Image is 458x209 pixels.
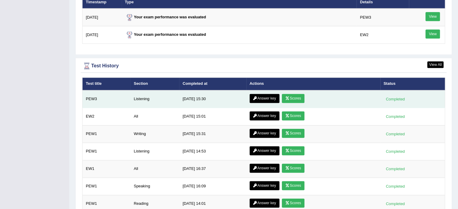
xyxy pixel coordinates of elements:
[384,201,407,207] div: Completed
[130,108,179,125] td: All
[357,8,409,26] td: PEW3
[384,96,407,102] div: Completed
[384,113,407,120] div: Completed
[82,61,445,70] div: Test History
[130,177,179,195] td: Speaking
[83,143,131,160] td: PEW1
[83,177,131,195] td: PEW1
[125,15,206,19] strong: Your exam performance was evaluated
[384,166,407,172] div: Completed
[282,129,304,138] a: Scores
[83,125,131,143] td: PEW1
[179,125,246,143] td: [DATE] 15:31
[282,181,304,190] a: Scores
[250,164,279,173] a: Answer key
[380,78,445,90] th: Status
[282,94,304,103] a: Scores
[282,198,304,207] a: Scores
[179,108,246,125] td: [DATE] 15:01
[282,111,304,120] a: Scores
[83,108,131,125] td: EW2
[130,125,179,143] td: Writing
[83,90,131,108] td: PEW3
[179,90,246,108] td: [DATE] 15:30
[282,146,304,155] a: Scores
[425,29,440,38] a: View
[246,78,380,90] th: Actions
[250,181,279,190] a: Answer key
[130,160,179,177] td: All
[250,198,279,207] a: Answer key
[425,12,440,21] a: View
[130,78,179,90] th: Section
[179,160,246,177] td: [DATE] 16:37
[130,90,179,108] td: Listening
[179,143,246,160] td: [DATE] 14:53
[250,129,279,138] a: Answer key
[83,78,131,90] th: Test title
[130,143,179,160] td: Listening
[357,26,409,44] td: EW2
[179,177,246,195] td: [DATE] 16:09
[384,183,407,189] div: Completed
[83,26,122,44] td: [DATE]
[179,78,246,90] th: Completed at
[250,146,279,155] a: Answer key
[250,111,279,120] a: Answer key
[83,160,131,177] td: EW1
[250,94,279,103] a: Answer key
[427,61,444,68] a: View All
[384,131,407,137] div: Completed
[384,148,407,155] div: Completed
[83,8,122,26] td: [DATE]
[125,32,206,37] strong: Your exam performance was evaluated
[282,164,304,173] a: Scores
